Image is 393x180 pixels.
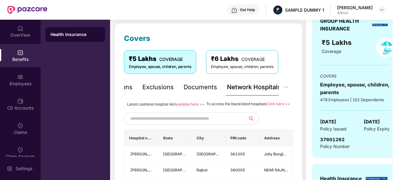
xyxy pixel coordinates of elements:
[379,7,384,12] img: svg+xml;base64,PHN2ZyBpZD0iRHJvcGRvd24tMzJ4MzIiIHhtbG5zPSJodHRwOi8vd3d3LnczLm9yZy8yMDAwL3N2ZyIgd2...
[124,146,158,162] td: NIKUNJ SURGICAL HOSPITAL
[364,126,390,132] span: Policy Expiry
[17,98,23,104] img: svg+xml;base64,PHN2ZyBpZD0iQ0RfQWNjb3VudHMiIGRhdGEtbmFtZT0iQ0QgQWNjb3VudHMiIHhtbG5zPSJodHRwOi8vd3...
[264,152,329,156] span: Jolly Bunglow, [GEOGRAPHIC_DATA]
[320,118,336,126] span: [DATE]
[196,168,208,172] span: Rajkot
[163,168,201,172] span: [GEOGRAPHIC_DATA]
[50,31,100,38] div: Health Insurance
[163,152,201,156] span: [GEOGRAPHIC_DATA]
[184,82,217,92] div: Documents
[320,144,350,149] span: Policy Number
[17,147,23,153] img: svg+xml;base64,PHN2ZyBpZD0iQ2xhaW0iIHhtbG5zPSJodHRwOi8vd3d3LnczLm9yZy8yMDAwL3N2ZyIgd2lkdGg9IjIwIi...
[320,81,390,96] div: Employee, spouse, children, parents
[285,7,324,13] div: SAMPLE DUMMY 1
[259,146,293,162] td: Jolly Bunglow, Summair Club Road
[230,168,245,172] span: 360005
[127,102,174,106] span: Latest cashless hospital list
[129,54,191,64] div: ₹5 Lakhs
[320,17,370,33] div: GROUP HEALTH INSURANCE
[14,166,34,172] div: Settings
[7,6,47,14] img: New Pazcare Logo
[264,136,288,141] span: Address
[364,118,380,126] span: [DATE]
[273,6,282,14] img: Pazcare_Alternative_logo-01-01.png
[17,50,23,56] img: svg+xml;base64,PHN2ZyBpZD0iQmVuZWZpdHMiIHhtbG5zPSJodHRwOi8vd3d3LnczLm9yZy8yMDAwL3N2ZyIgd2lkdGg9Ij...
[244,116,259,121] span: search
[174,102,204,106] a: Available here >>
[337,10,373,15] div: Admin
[124,130,158,146] th: Hospital name
[227,82,281,92] div: Network Hospitals
[159,57,183,62] span: COVERAGE
[17,74,23,80] img: svg+xml;base64,PHN2ZyBpZD0iRW1wbG95ZWVzIiB4bWxucz0iaHR0cDovL3d3dy53My5vcmcvMjAwMC9zdmciIHdpZHRoPS...
[372,24,388,26] img: insurerLogo
[259,130,293,146] th: Address
[129,136,153,141] span: Hospital name
[158,146,192,162] td: Gujarat
[322,49,341,54] span: Coverage
[320,97,390,103] div: 478 Employees | 101 Dependents
[17,25,23,31] img: svg+xml;base64,PHN2ZyBpZD0iSG9tZSIgeG1sbnM9Imh0dHA6Ly93d3cudzMub3JnLzIwMDAvc3ZnIiB3aWR0aD0iMjAiIG...
[337,5,373,10] div: [PERSON_NAME]
[284,85,288,89] span: ellipsis
[241,57,265,62] span: COVERAGE
[259,162,293,178] td: NEAR RAJNAGAR CHOWK NANA MUVA MAIN ROAD, BESIDE SURYAMUKHI HANUMAN TEMPLE
[6,166,13,172] img: svg+xml;base64,PHN2ZyBpZD0iU2V0dGluZy0yMHgyMCIgeG1sbnM9Imh0dHA6Ly93d3cudzMub3JnLzIwMDAvc3ZnIiB3aW...
[240,7,255,12] div: Get Help
[206,102,266,106] span: To access the blacklisted hospitals
[192,162,225,178] td: Rajkot
[129,64,191,70] div: Employee, spouse, children, parents
[192,130,225,146] th: City
[230,152,245,156] span: 361005
[158,130,192,146] th: State
[196,152,235,156] span: [GEOGRAPHIC_DATA]
[211,54,273,64] div: ₹6 Lakhs
[266,102,290,106] a: Click here >>
[130,152,200,156] span: [PERSON_NAME] SURGICAL HOSPITAL
[17,122,23,129] img: svg+xml;base64,PHN2ZyBpZD0iQ2xhaW0iIHhtbG5zPSJodHRwOi8vd3d3LnczLm9yZy8yMDAwL3N2ZyIgd2lkdGg9IjIwIi...
[211,64,273,70] div: Employee, spouse, children, parents
[320,73,390,79] div: COVERS
[158,162,192,178] td: Gujarat
[225,130,259,146] th: PIN code
[320,137,345,142] span: 37601262
[124,162,158,178] td: Netradeep Maxivision Eye Hospitals Pvt Ltd
[279,79,293,96] button: ellipsis
[231,7,237,14] img: svg+xml;base64,PHN2ZyBpZD0iSGVscC0zMngzMiIgeG1sbnM9Imh0dHA6Ly93d3cudzMub3JnLzIwMDAvc3ZnIiB3aWR0aD...
[124,34,150,43] span: Covers
[142,82,174,92] div: Exclusions
[192,146,225,162] td: Jamnagar
[130,168,198,172] span: [PERSON_NAME] Eye Hospitals Pvt Ltd
[244,112,259,125] button: search
[322,38,353,46] span: ₹5 Lakhs
[320,126,347,132] span: Policy Issued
